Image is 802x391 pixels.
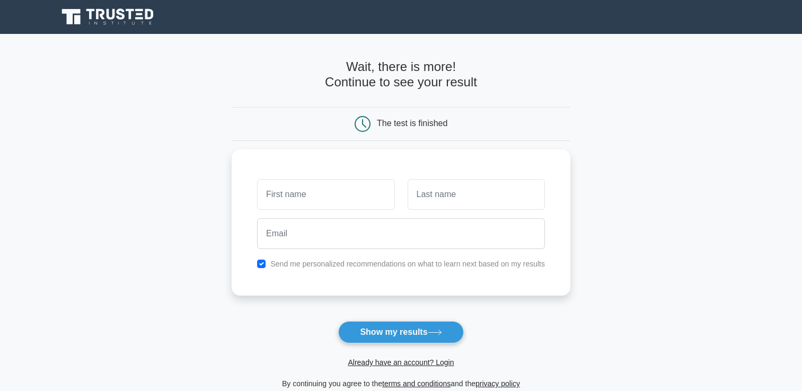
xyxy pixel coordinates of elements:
label: Send me personalized recommendations on what to learn next based on my results [270,260,545,268]
input: Last name [408,179,545,210]
div: By continuing you agree to the and the [225,377,577,390]
a: privacy policy [475,379,520,388]
div: The test is finished [377,119,447,128]
h4: Wait, there is more! Continue to see your result [232,59,570,90]
button: Show my results [338,321,463,343]
input: Email [257,218,545,249]
a: terms and conditions [382,379,451,388]
input: First name [257,179,394,210]
a: Already have an account? Login [348,358,454,367]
